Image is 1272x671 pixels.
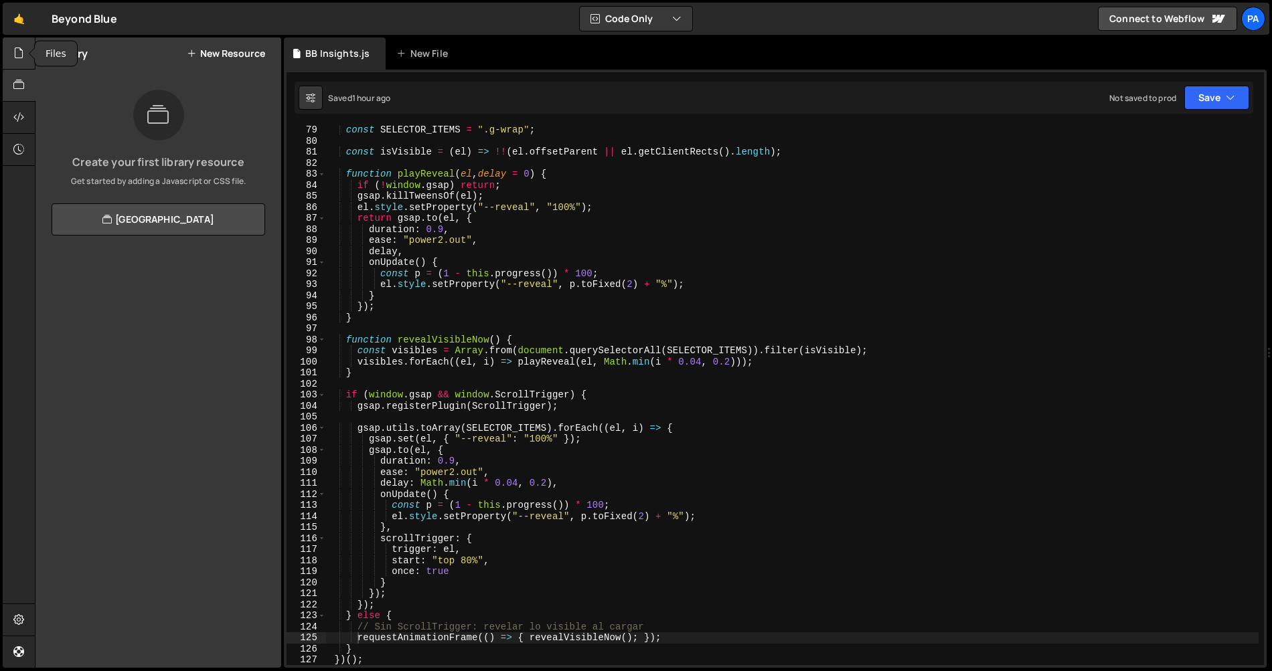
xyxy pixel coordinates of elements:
[287,224,326,235] div: 88
[287,577,326,589] div: 120
[287,124,326,136] div: 79
[287,323,326,334] div: 97
[287,599,326,611] div: 122
[396,47,453,60] div: New File
[287,158,326,169] div: 82
[287,411,326,423] div: 105
[328,92,390,104] div: Saved
[287,401,326,412] div: 104
[305,47,370,60] div: BB Insights.js
[287,136,326,147] div: 80
[1098,7,1237,31] a: Connect to Webflow
[287,301,326,312] div: 95
[287,456,326,467] div: 109
[46,175,270,187] p: Get started by adding a Javascript or CSS file.
[287,489,326,500] div: 112
[287,500,326,511] div: 113
[287,544,326,555] div: 117
[287,445,326,456] div: 108
[352,92,391,104] div: 1 hour ago
[287,202,326,213] div: 86
[287,367,326,379] div: 101
[287,213,326,224] div: 87
[287,147,326,158] div: 81
[287,312,326,324] div: 96
[287,279,326,290] div: 93
[287,389,326,401] div: 103
[287,246,326,258] div: 90
[287,522,326,533] div: 115
[287,632,326,644] div: 125
[287,257,326,268] div: 91
[287,478,326,489] div: 111
[287,235,326,246] div: 89
[287,180,326,191] div: 84
[287,644,326,655] div: 126
[52,203,265,235] a: [GEOGRAPHIC_DATA]
[287,169,326,180] div: 83
[287,290,326,302] div: 94
[1241,7,1265,31] a: Pa
[46,157,270,167] h3: Create your first library resource
[1109,92,1176,104] div: Not saved to prod
[52,11,117,27] div: Beyond Blue
[287,511,326,522] div: 114
[287,610,326,621] div: 123
[287,423,326,434] div: 106
[287,467,326,478] div: 110
[580,7,692,31] button: Code Only
[287,533,326,545] div: 116
[287,357,326,368] div: 100
[287,379,326,390] div: 102
[187,48,265,59] button: New Resource
[287,621,326,633] div: 124
[287,268,326,280] div: 92
[287,654,326,666] div: 127
[35,41,77,66] div: Files
[287,555,326,567] div: 118
[287,191,326,202] div: 85
[287,566,326,577] div: 119
[3,3,35,35] a: 🤙
[287,334,326,346] div: 98
[287,345,326,357] div: 99
[287,434,326,445] div: 107
[1184,86,1249,110] button: Save
[287,588,326,599] div: 121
